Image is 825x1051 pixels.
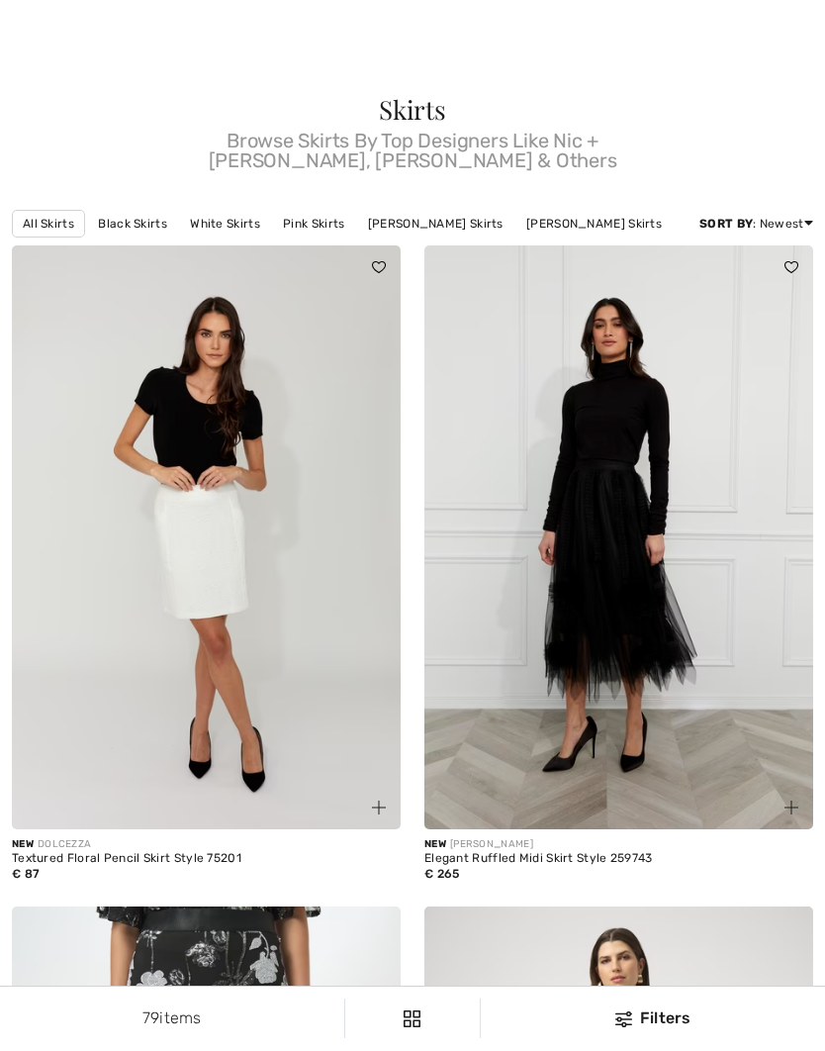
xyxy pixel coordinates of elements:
[12,245,401,829] img: Textured Floral Pencil Skirt Style 75201. Off-white
[12,837,401,852] div: DOLCEZZA
[404,1010,420,1027] img: Filters
[784,261,798,273] img: heart_black_full.svg
[372,801,386,814] img: plus_v2.svg
[12,210,85,238] a: All Skirts
[699,215,813,233] div: : Newest
[675,211,760,237] a: Long Skirts
[424,245,813,829] img: Elegant Ruffled Midi Skirt Style 259743. Black
[424,837,813,852] div: [PERSON_NAME]
[12,838,34,850] span: New
[358,211,513,237] a: [PERSON_NAME] Skirts
[12,852,401,866] div: Textured Floral Pencil Skirt Style 75201
[12,123,813,170] span: Browse Skirts By Top Designers Like Nic + [PERSON_NAME], [PERSON_NAME] & Others
[424,852,813,866] div: Elegant Ruffled Midi Skirt Style 259743
[699,217,753,231] strong: Sort By
[493,1006,813,1030] div: Filters
[379,92,446,127] span: Skirts
[372,261,386,273] img: heart_black_full.svg
[273,211,354,237] a: Pink Skirts
[784,801,798,814] img: plus_v2.svg
[516,211,672,237] a: [PERSON_NAME] Skirts
[180,211,270,237] a: White Skirts
[424,838,446,850] span: New
[88,211,177,237] a: Black Skirts
[424,867,460,881] span: € 265
[142,1008,160,1027] span: 79
[12,867,40,881] span: € 87
[615,1011,632,1027] img: Filters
